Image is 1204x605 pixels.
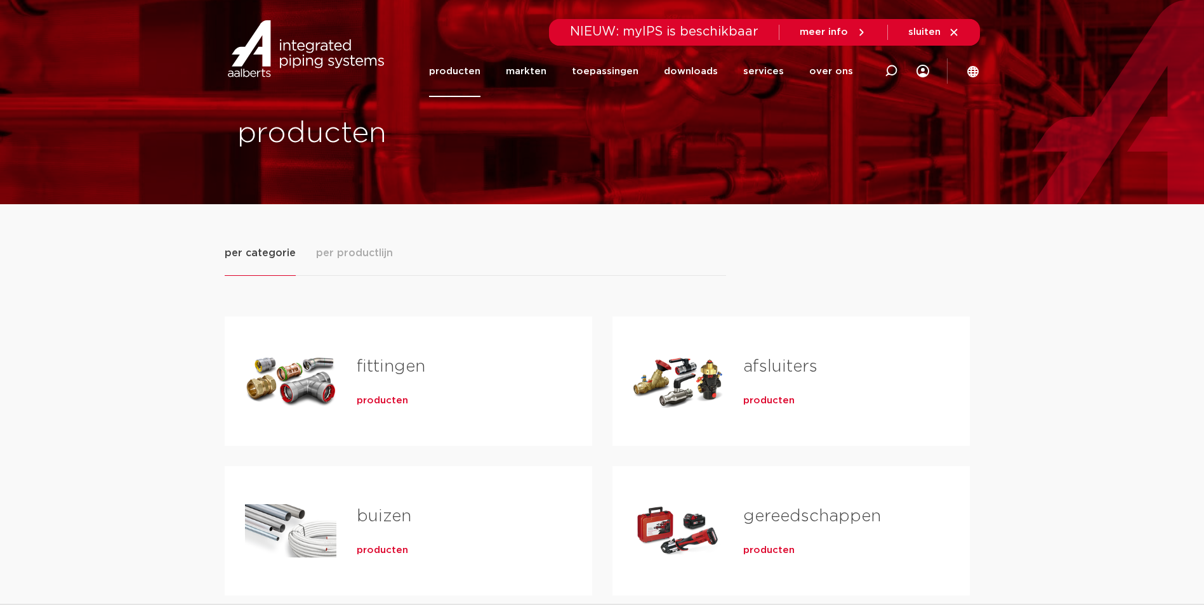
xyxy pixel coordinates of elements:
nav: Menu [429,46,853,97]
a: toepassingen [572,46,638,97]
span: sluiten [908,27,941,37]
h1: producten [237,114,596,154]
a: gereedschappen [743,508,881,524]
a: services [743,46,784,97]
a: afsluiters [743,358,817,375]
span: per categorie [225,245,296,261]
span: meer info [800,27,848,37]
a: buizen [357,508,411,524]
a: producten [743,394,795,407]
div: my IPS [916,46,929,97]
a: meer info [800,27,867,38]
a: markten [506,46,546,97]
a: over ons [809,46,853,97]
a: producten [357,394,408,407]
a: producten [743,544,795,557]
span: NIEUW: myIPS is beschikbaar [570,25,758,38]
a: producten [357,544,408,557]
a: sluiten [908,27,960,38]
a: producten [429,46,480,97]
span: per productlijn [316,245,393,261]
a: fittingen [357,358,425,375]
a: downloads [664,46,718,97]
